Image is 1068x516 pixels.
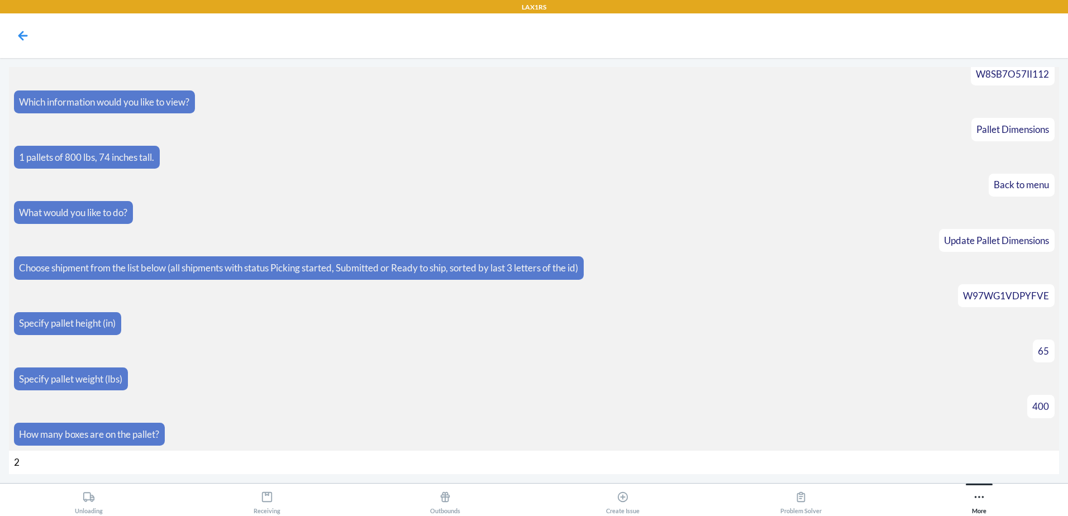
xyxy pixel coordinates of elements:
[19,427,159,442] p: How many boxes are on the pallet?
[254,486,280,514] div: Receiving
[712,484,890,514] button: Problem Solver
[534,484,712,514] button: Create Issue
[1032,400,1049,412] span: 400
[19,261,578,275] p: Choose shipment from the list below (all shipments with status Picking started, Submitted or Read...
[1038,345,1049,357] span: 65
[976,68,1049,80] span: W8SB7O57II112
[606,486,640,514] div: Create Issue
[944,235,1049,246] span: Update Pallet Dimensions
[963,290,1049,302] span: W97WG1VDPYFVE
[178,484,356,514] button: Receiving
[994,179,1049,190] span: Back to menu
[75,486,103,514] div: Unloading
[19,95,189,109] p: Which information would you like to view?
[19,206,127,220] p: What would you like to do?
[890,484,1068,514] button: More
[19,150,154,165] p: 1 pallets of 800 lbs, 74 inches tall.
[19,316,116,331] p: Specify pallet height (in)
[356,484,534,514] button: Outbounds
[780,486,822,514] div: Problem Solver
[522,2,546,12] p: LAX1RS
[976,123,1049,135] span: Pallet Dimensions
[972,486,986,514] div: More
[430,486,460,514] div: Outbounds
[19,372,122,386] p: Specify pallet weight (lbs)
